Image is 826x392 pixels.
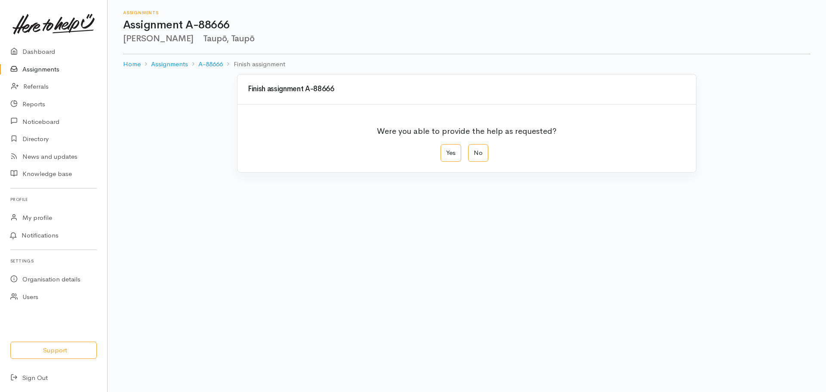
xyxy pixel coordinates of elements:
span: Taupō, Taupō [199,33,255,44]
a: Assignments [151,59,188,69]
h3: Finish assignment A-88666 [248,85,686,93]
h6: Profile [10,194,97,205]
nav: breadcrumb [123,54,811,74]
a: Home [123,59,141,69]
label: Yes [441,144,461,162]
button: Support [10,342,97,359]
label: No [468,144,488,162]
h6: Settings [10,255,97,267]
h1: Assignment A-88666 [123,19,811,31]
h6: Assignments [123,10,811,15]
h2: [PERSON_NAME] [123,34,811,43]
li: Finish assignment [223,59,285,69]
a: A-88666 [198,59,223,69]
p: Were you able to provide the help as requested? [377,120,557,137]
